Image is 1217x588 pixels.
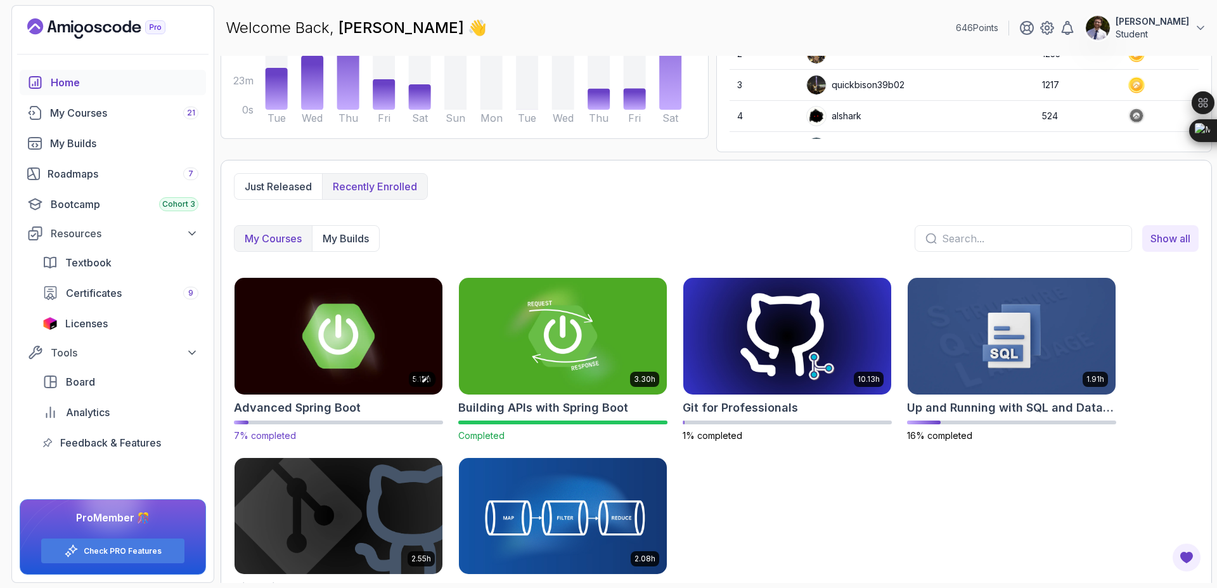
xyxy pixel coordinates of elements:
[60,435,161,450] span: Feedback & Features
[66,374,95,389] span: Board
[187,108,195,118] span: 21
[1086,16,1110,40] img: user profile image
[41,538,185,564] button: Check PRO Features
[162,199,195,209] span: Cohort 3
[42,317,58,330] img: jetbrains icon
[20,70,206,95] a: home
[234,430,296,441] span: 7% completed
[226,18,487,38] p: Welcome Back,
[730,70,799,101] td: 3
[1085,15,1207,41] button: user profile image[PERSON_NAME]Student
[51,226,198,241] div: Resources
[1142,225,1199,252] a: my_courses
[458,399,628,417] h2: Building APIs with Spring Boot
[35,400,206,425] a: analytics
[806,75,905,95] div: quickbison39b02
[1034,70,1120,101] td: 1217
[1086,374,1104,384] p: 1.91h
[242,103,254,116] tspan: 0s
[338,112,358,124] tspan: Thu
[188,169,193,179] span: 7
[634,374,655,384] p: 3.30h
[908,278,1116,395] img: Up and Running with SQL and Databases card
[858,374,880,384] p: 10.13h
[1034,132,1120,163] td: 433
[245,179,312,194] p: Just released
[459,278,667,395] img: Building APIs with Spring Boot card
[683,399,798,417] h2: Git for Professionals
[458,430,505,441] span: Completed
[35,311,206,336] a: licenses
[413,374,431,384] p: 5.18h
[467,17,487,38] span: 👋
[84,546,162,556] a: Check PRO Features
[20,131,206,156] a: builds
[628,112,641,124] tspan: Fri
[35,369,206,395] a: board
[480,112,503,124] tspan: Mon
[235,174,322,199] button: Just released
[683,430,742,441] span: 1% completed
[589,112,608,124] tspan: Thu
[229,275,448,397] img: Advanced Spring Boot card
[50,136,198,151] div: My Builds
[232,45,254,58] tspan: 45m
[51,75,198,90] div: Home
[683,278,891,395] img: Git for Professionals card
[66,285,122,301] span: Certificates
[1116,15,1189,28] p: [PERSON_NAME]
[806,137,878,157] div: Apply5489
[459,458,667,575] img: Java Streams card
[662,112,679,124] tspan: Sat
[730,101,799,132] td: 4
[458,277,667,442] a: Building APIs with Spring Boot card3.30hBuilding APIs with Spring BootCompleted
[65,316,108,331] span: Licenses
[411,554,431,564] p: 2.55h
[553,112,574,124] tspan: Wed
[322,174,427,199] button: Recently enrolled
[27,18,195,39] a: Landing page
[907,399,1116,417] h2: Up and Running with SQL and Databases
[907,277,1116,442] a: Up and Running with SQL and Databases card1.91hUp and Running with SQL and Databases16% completed
[234,399,361,417] h2: Advanced Spring Boot
[807,107,826,126] img: user profile image
[312,226,379,251] button: My Builds
[1116,28,1189,41] p: Student
[338,18,468,37] span: [PERSON_NAME]
[234,277,443,442] a: Advanced Spring Boot card5.18hAdvanced Spring Boot7% completed
[683,277,892,442] a: Git for Professionals card10.13hGit for Professionals1% completed
[51,345,198,360] div: Tools
[20,161,206,186] a: roadmaps
[634,554,655,564] p: 2.08h
[235,226,312,251] button: My Courses
[20,222,206,245] button: Resources
[1171,542,1202,573] button: Open Feedback Button
[907,430,972,441] span: 16% completed
[518,112,536,124] tspan: Tue
[20,341,206,364] button: Tools
[50,105,198,121] div: My Courses
[806,106,861,126] div: alshark
[412,112,428,124] tspan: Sat
[188,288,193,298] span: 9
[807,75,826,95] img: user profile image
[48,166,198,181] div: Roadmaps
[942,231,1121,246] input: Search...
[1034,101,1120,132] td: 524
[302,112,323,124] tspan: Wed
[35,430,206,455] a: feedback
[35,250,206,275] a: textbook
[35,280,206,306] a: certificates
[956,22,998,34] p: 646 Points
[446,112,465,124] tspan: Sun
[323,231,369,246] p: My Builds
[66,405,110,420] span: Analytics
[20,100,206,126] a: courses
[233,74,254,87] tspan: 23m
[333,179,417,194] p: Recently enrolled
[235,458,442,575] img: Git & GitHub Fundamentals card
[65,255,112,270] span: Textbook
[245,231,302,246] p: My Courses
[730,132,799,163] td: 5
[20,192,206,217] a: bootcamp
